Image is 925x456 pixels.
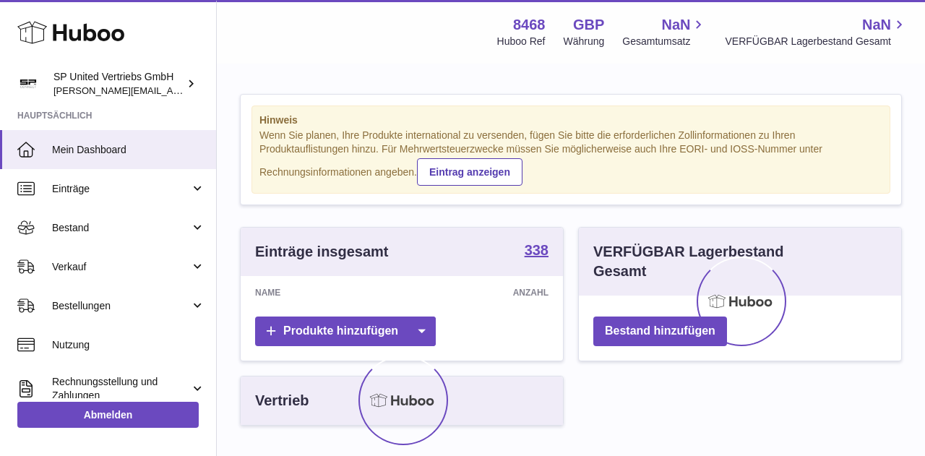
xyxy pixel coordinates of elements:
div: SP United Vertriebs GmbH [53,70,184,98]
h3: Vertrieb [255,391,309,410]
a: 338 [525,243,548,260]
a: NaN Gesamtumsatz [622,15,707,48]
a: Abmelden [17,402,199,428]
strong: 338 [525,243,548,257]
span: Gesamtumsatz [622,35,707,48]
a: Produkte hinzufügen [255,317,436,346]
span: Verkauf [52,260,190,274]
div: Wenn Sie planen, Ihre Produkte international zu versenden, fügen Sie bitte die erforderlichen Zol... [259,129,882,185]
span: Nutzung [52,338,205,352]
a: Bestand hinzufügen [593,317,727,346]
a: Eintrag anzeigen [417,158,522,186]
span: Einträge [52,182,190,196]
span: Rechnungsstellung und Zahlungen [52,375,190,403]
strong: 8468 [513,15,546,35]
span: Bestellungen [52,299,190,313]
strong: Hinweis [259,113,882,127]
span: [PERSON_NAME][EMAIL_ADDRESS][DOMAIN_NAME] [53,85,290,96]
div: Huboo Ref [497,35,546,48]
span: Mein Dashboard [52,143,205,157]
th: Anzahl [388,276,563,309]
strong: GBP [573,15,604,35]
span: Bestand [52,221,190,235]
span: NaN [862,15,891,35]
h3: Einträge insgesamt [255,242,389,262]
th: Name [241,276,388,309]
div: Währung [564,35,605,48]
a: NaN VERFÜGBAR Lagerbestand Gesamt [725,15,908,48]
span: NaN [661,15,690,35]
h3: VERFÜGBAR Lagerbestand Gesamt [593,242,836,281]
span: VERFÜGBAR Lagerbestand Gesamt [725,35,908,48]
img: tim@sp-united.com [17,73,39,95]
